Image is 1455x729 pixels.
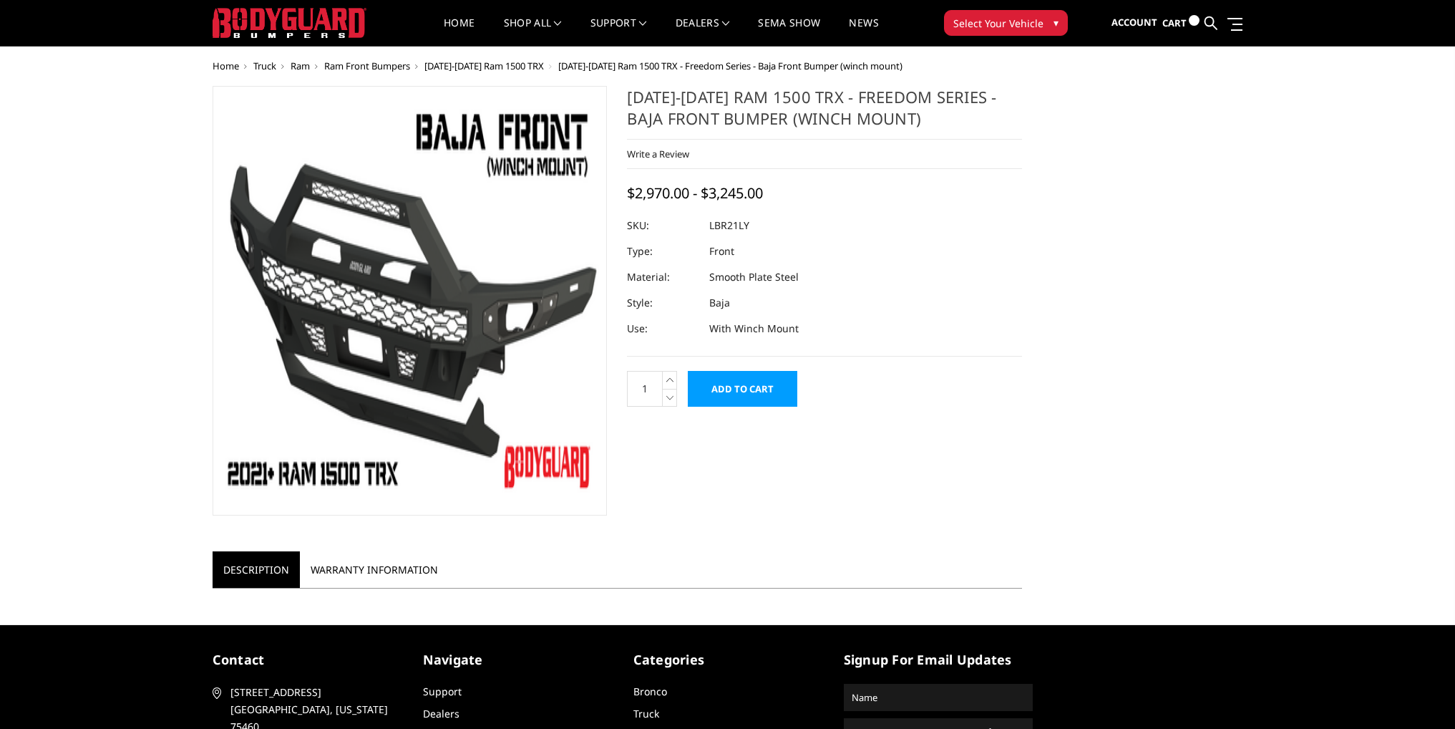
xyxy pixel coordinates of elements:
[253,59,276,72] a: Truck
[709,290,730,316] dd: Baja
[213,8,366,38] img: BODYGUARD BUMPERS
[504,18,562,46] a: shop all
[627,238,699,264] dt: Type:
[627,148,689,160] a: Write a Review
[590,18,647,46] a: Support
[1111,16,1157,29] span: Account
[291,59,310,72] a: Ram
[627,264,699,290] dt: Material:
[688,371,797,407] input: Add to Cart
[627,213,699,238] dt: SKU:
[844,650,1033,670] h5: signup for email updates
[213,59,239,72] a: Home
[944,10,1068,36] button: Select Your Vehicle
[846,686,1031,709] input: Name
[676,18,730,46] a: Dealers
[300,551,449,588] a: Warranty Information
[627,316,699,342] dt: Use:
[633,650,822,670] h5: Categories
[849,18,878,46] a: News
[423,650,612,670] h5: Navigate
[627,86,1022,140] h1: [DATE]-[DATE] Ram 1500 TRX - Freedom Series - Baja Front Bumper (winch mount)
[1162,16,1187,29] span: Cart
[709,238,734,264] dd: Front
[213,551,300,588] a: Description
[1053,15,1059,30] span: ▾
[324,59,410,72] a: Ram Front Bumpers
[213,86,608,516] a: 2021-2024 Ram 1500 TRX - Freedom Series - Baja Front Bumper (winch mount)
[953,16,1043,31] span: Select Your Vehicle
[1162,4,1199,43] a: Cart
[627,290,699,316] dt: Style:
[1111,4,1157,42] a: Account
[758,18,820,46] a: SEMA Show
[213,650,402,670] h5: contact
[633,685,667,698] a: Bronco
[423,685,462,698] a: Support
[558,59,902,72] span: [DATE]-[DATE] Ram 1500 TRX - Freedom Series - Baja Front Bumper (winch mount)
[424,59,544,72] a: [DATE]-[DATE] Ram 1500 TRX
[709,264,799,290] dd: Smooth Plate Steel
[709,316,799,342] dd: With Winch Mount
[633,707,659,720] a: Truck
[709,213,749,238] dd: LBR21LY
[627,183,763,203] span: $2,970.00 - $3,245.00
[423,707,459,720] a: Dealers
[217,90,603,511] img: 2021-2024 Ram 1500 TRX - Freedom Series - Baja Front Bumper (winch mount)
[444,18,475,46] a: Home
